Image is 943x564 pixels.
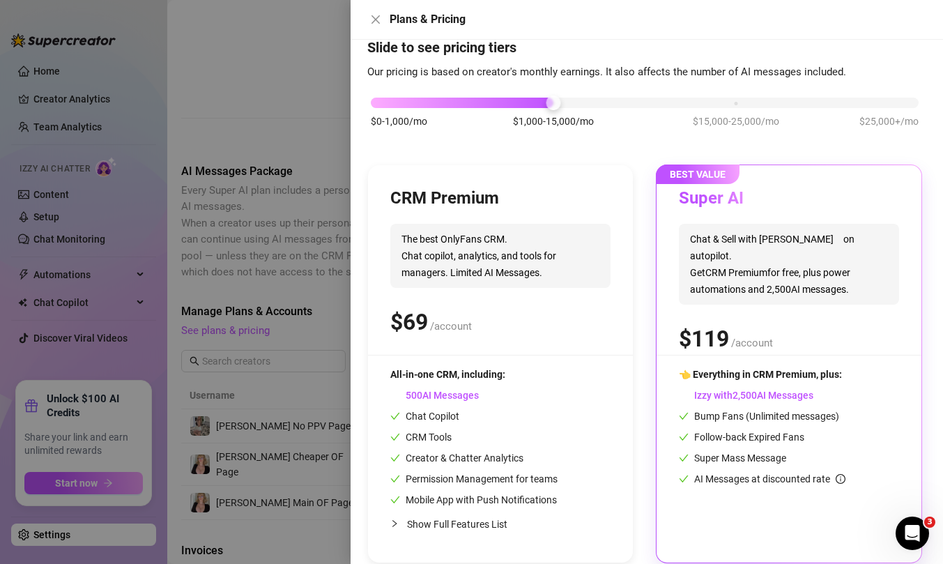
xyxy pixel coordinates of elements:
span: CRM Tools [390,432,452,443]
span: check [390,495,400,505]
span: All-in-one CRM, including: [390,369,505,380]
span: check [679,432,689,442]
span: Bump Fans (Unlimited messages) [679,411,839,422]
span: info-circle [836,474,845,484]
span: AI Messages [390,390,479,401]
span: check [679,474,689,484]
span: $0-1,000/mo [371,114,427,129]
span: Permission Management for teams [390,473,558,485]
span: $ [679,326,729,352]
span: check [390,432,400,442]
span: Follow-back Expired Fans [679,432,804,443]
span: check [390,474,400,484]
iframe: Intercom live chat [896,517,929,550]
span: /account [430,320,472,333]
span: /account [731,337,773,349]
h3: CRM Premium [390,188,499,210]
span: check [390,453,400,463]
span: Show Full Features List [407,519,507,530]
span: The best OnlyFans CRM. Chat copilot, analytics, and tools for managers. Limited AI Messages. [390,224,611,288]
div: Plans & Pricing [390,11,926,28]
div: Show Full Features List [390,508,611,540]
button: Close [367,11,384,28]
span: check [679,453,689,463]
span: $15,000-25,000/mo [693,114,779,129]
span: 👈 Everything in CRM Premium, plus: [679,369,842,380]
span: check [390,411,400,421]
h4: Slide to see pricing tiers [367,38,926,57]
span: Mobile App with Push Notifications [390,494,557,505]
span: $25,000+/mo [859,114,919,129]
span: $1,000-15,000/mo [513,114,594,129]
span: collapsed [390,519,399,528]
span: Chat & Sell with [PERSON_NAME] on autopilot. Get CRM Premium for free, plus power automations and... [679,224,899,305]
span: check [679,411,689,421]
span: $ [390,309,428,335]
span: Creator & Chatter Analytics [390,452,523,464]
span: Chat Copilot [390,411,459,422]
h3: Super AI [679,188,765,210]
span: Izzy with AI Messages [679,390,813,401]
span: close [370,14,381,25]
span: Super Mass Message [679,452,786,464]
span: BEST VALUE [656,165,739,184]
span: AI Messages at discounted rate [694,473,845,485]
span: Our pricing is based on creator's monthly earnings. It also affects the number of AI messages inc... [367,66,846,78]
span: 3 [924,517,935,528]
